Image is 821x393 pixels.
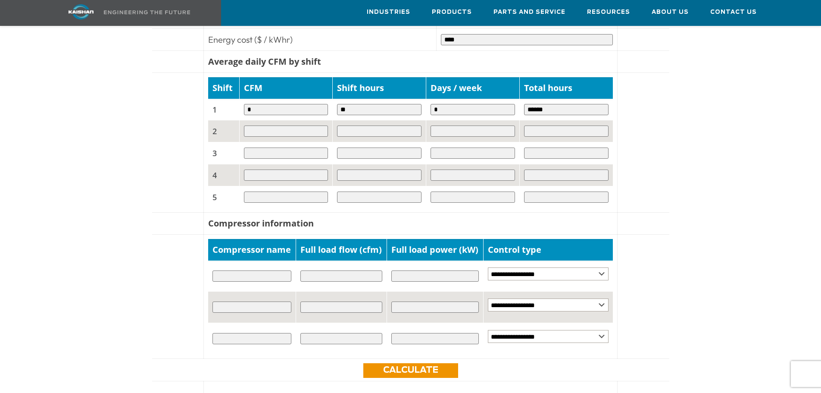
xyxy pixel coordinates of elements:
b: Compressor information [208,217,314,229]
td: CFM [239,77,333,99]
td: 4 [208,164,239,186]
td: Shift hours [333,77,426,99]
td: Control type [484,239,613,261]
td: Compressor name [208,239,296,261]
td: Days / week [426,77,520,99]
span: Parts and Service [493,7,565,17]
td: 1 [208,99,239,120]
a: Products [432,0,472,24]
a: Resources [587,0,630,24]
span: Industries [367,7,410,17]
b: Average daily CFM by shift [208,56,321,67]
td: Shift [208,77,239,99]
span: Resources [587,7,630,17]
td: 2 [208,120,239,142]
a: Contact Us [710,0,757,24]
a: Industries [367,0,410,24]
td: 5 [208,186,239,208]
span: Products [432,7,472,17]
img: kaishan logo [49,4,113,19]
span: About Us [652,7,689,17]
a: About Us [652,0,689,24]
td: Full load power (kW) [387,239,483,261]
a: Calculate [363,363,458,378]
img: Engineering the future [104,10,190,14]
span: Contact Us [710,7,757,17]
span: Energy cost ($ / kWhr) [208,34,293,45]
td: Total hours [520,77,613,99]
td: Full load flow (cfm) [296,239,387,261]
a: Parts and Service [493,0,565,24]
td: 3 [208,142,239,164]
